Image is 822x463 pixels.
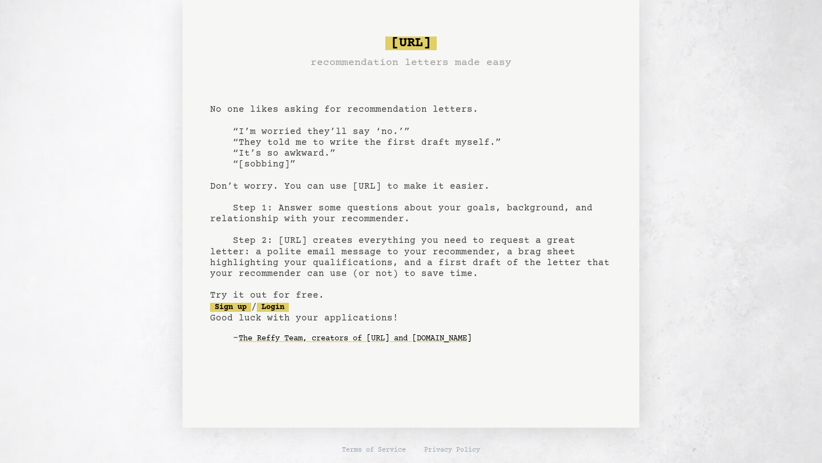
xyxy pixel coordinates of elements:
a: The Reffy Team, creators of [URL] and [DOMAIN_NAME] [239,330,472,348]
h3: recommendation letters made easy [311,55,511,71]
a: Sign up [210,303,251,312]
a: Login [257,303,289,312]
div: - [233,333,612,344]
span: [URL] [385,36,437,50]
a: Privacy Policy [424,446,480,455]
pre: No one likes asking for recommendation letters. “I’m worried they’ll say ‘no.’” “They told me to ... [210,32,612,366]
a: Terms of Service [342,446,406,455]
